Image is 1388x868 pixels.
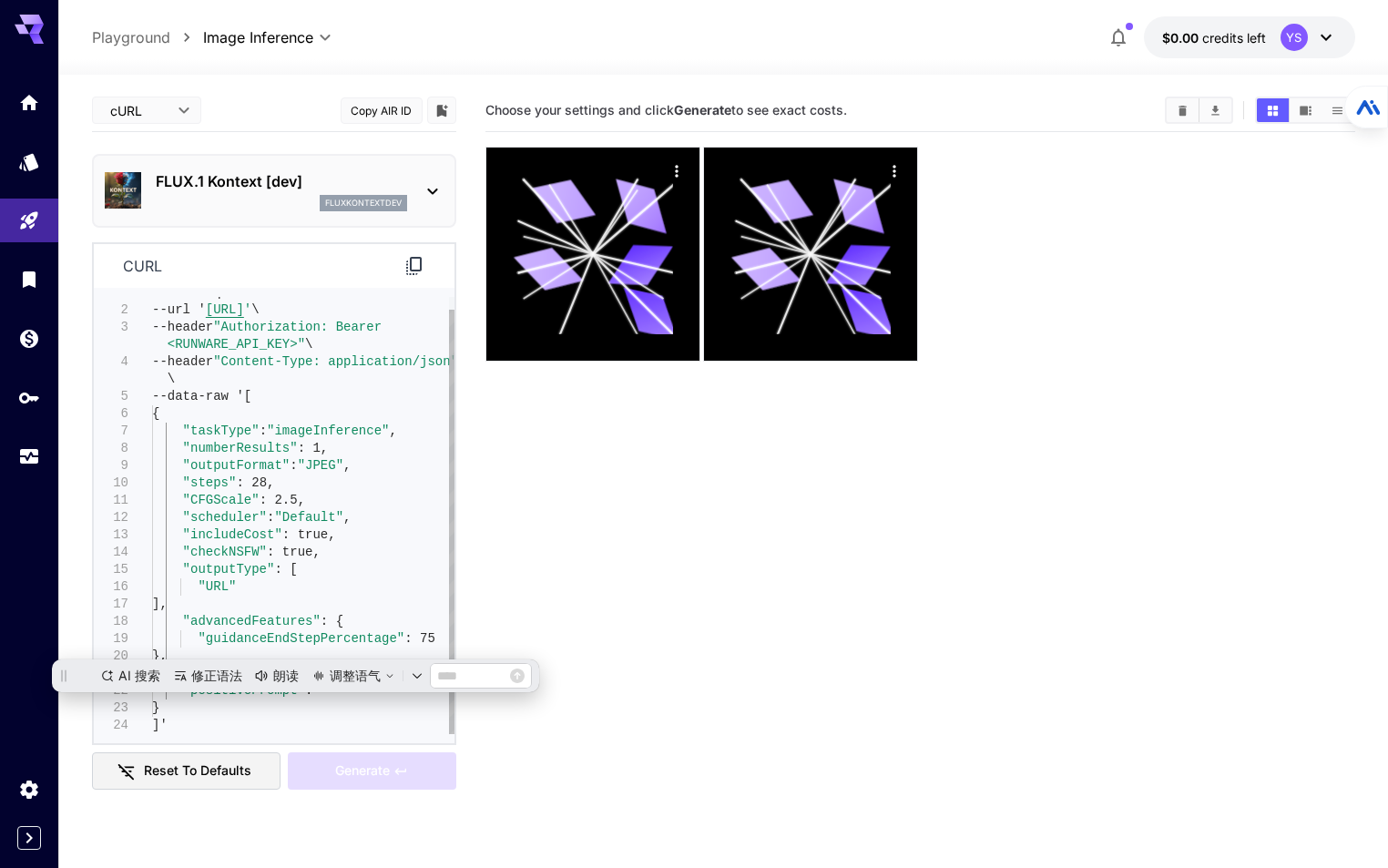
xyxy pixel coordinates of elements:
span: : true, [267,545,321,559]
span: : { [320,614,342,628]
span: credits left [1202,30,1266,46]
div: 13 [94,526,128,544]
span: : [259,424,266,438]
div: Settings [18,778,40,801]
div: YS [1281,24,1308,51]
span: cURL [110,101,167,120]
span: "advancedFeatures" [182,614,320,628]
span: \ [167,372,174,386]
span: "Authorization: Bearer [213,320,382,334]
span: <RUNWARE_API_KEY>" [167,337,304,352]
div: 19 [94,630,128,648]
span: "guidanceEndStepPercentage" [198,631,404,646]
span: ' [243,302,250,317]
span: } [152,700,159,715]
span: "outputType" [182,562,274,577]
div: Home [18,91,40,114]
span: --header [152,320,213,334]
span: "includeCost" [182,527,281,542]
span: { [152,406,159,421]
span: ]' [152,718,168,732]
nav: breadcrumb [92,26,203,48]
div: 5 [94,388,128,405]
b: Generate [674,102,731,117]
span: "imageInference" [267,424,389,438]
span: , [389,424,396,438]
button: Show media in list view [1322,98,1353,122]
span: ], [152,597,168,611]
div: FLUX.1 Kontext [dev]fluxkontextdev [105,163,444,219]
div: 3 [94,319,128,336]
button: Show media in grid view [1257,98,1289,122]
button: $0.00YS [1144,16,1355,58]
span: : true, [281,527,335,542]
div: 16 [94,578,128,596]
span: [URL] [205,302,243,317]
span: "URL" [198,579,236,594]
span: "JPEG" [297,458,342,473]
span: \ [251,302,259,317]
span: \ [305,337,312,352]
div: 4 [94,353,128,371]
div: Playground [18,209,40,232]
span: : [267,510,274,525]
div: Clear AllDownload All [1165,97,1233,124]
button: Expand sidebar [17,826,41,850]
span: : 28, [236,475,274,490]
button: Clear All [1167,98,1199,122]
span: Image Inference [203,26,313,48]
span: }, [152,648,168,663]
div: 14 [94,544,128,561]
span: : 1, [297,441,328,455]
button: Copy AIR ID [341,97,423,124]
div: 12 [94,509,128,526]
div: 24 [94,717,128,734]
div: 8 [94,440,128,457]
span: : 2.5, [259,493,304,507]
div: 2 [94,301,128,319]
span: , [343,510,351,525]
button: Download All [1199,98,1231,122]
div: 20 [94,648,128,665]
span: "Default" [274,510,343,525]
button: Show media in video view [1290,98,1322,122]
div: 18 [94,613,128,630]
span: --url ' [152,302,206,317]
div: Models [18,150,40,173]
span: "steps" [182,475,236,490]
p: fluxkontextdev [325,197,402,209]
div: Actions [663,157,690,184]
div: 11 [94,492,128,509]
div: 17 [94,596,128,613]
div: Please upload a reference image [288,752,455,790]
div: 7 [94,423,128,440]
div: 23 [94,700,128,717]
div: Library [18,268,40,291]
div: 15 [94,561,128,578]
span: "outputFormat" [182,458,290,473]
button: Add to library [434,99,450,121]
div: 6 [94,405,128,423]
span: $0.00 [1162,30,1202,46]
span: Choose your settings and click to see exact costs. [485,102,847,117]
span: : [ [274,562,297,577]
span: "numberResults" [182,441,297,455]
span: --data-raw '[ [152,389,251,403]
button: Reset to defaults [92,752,281,790]
p: curl [123,255,162,277]
span: "CFGScale" [182,493,259,507]
span: "Content-Type: application/json" [213,354,458,369]
div: Usage [18,445,40,468]
div: $0.00 [1162,28,1266,47]
div: API Keys [18,386,40,409]
span: "scheduler" [182,510,266,525]
div: Actions [881,157,908,184]
div: Wallet [18,327,40,350]
span: "checkNSFW" [182,545,266,559]
span: "taskType" [182,424,259,438]
span: : [290,458,297,473]
a: Playground [92,26,170,48]
div: 9 [94,457,128,475]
